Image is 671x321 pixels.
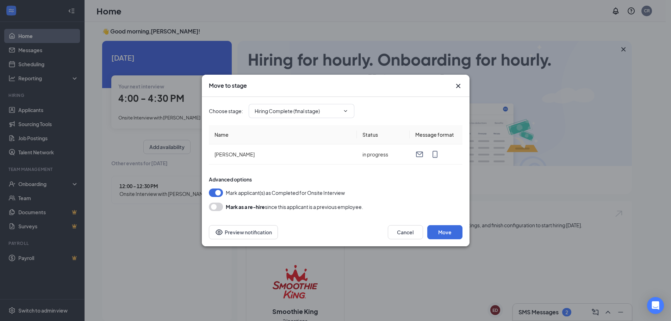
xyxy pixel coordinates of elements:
[415,150,424,159] svg: Email
[410,125,462,144] th: Message format
[388,225,423,239] button: Cancel
[454,82,462,90] button: Close
[454,82,462,90] svg: Cross
[226,204,265,210] b: Mark as a re-hire
[209,107,243,115] span: Choose stage :
[226,203,363,211] div: since this applicant is a previous employee.
[226,189,345,197] span: Mark applicant(s) as Completed for Onsite Interview
[209,225,278,239] button: Preview notificationEye
[209,125,357,144] th: Name
[215,151,255,158] span: [PERSON_NAME]
[431,150,439,159] svg: MobileSms
[343,108,348,114] svg: ChevronDown
[209,176,462,183] div: Advanced options
[357,125,410,144] th: Status
[427,225,462,239] button: Move
[647,297,664,314] div: Open Intercom Messenger
[357,144,410,165] td: in progress
[209,82,247,89] h3: Move to stage
[215,228,223,236] svg: Eye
